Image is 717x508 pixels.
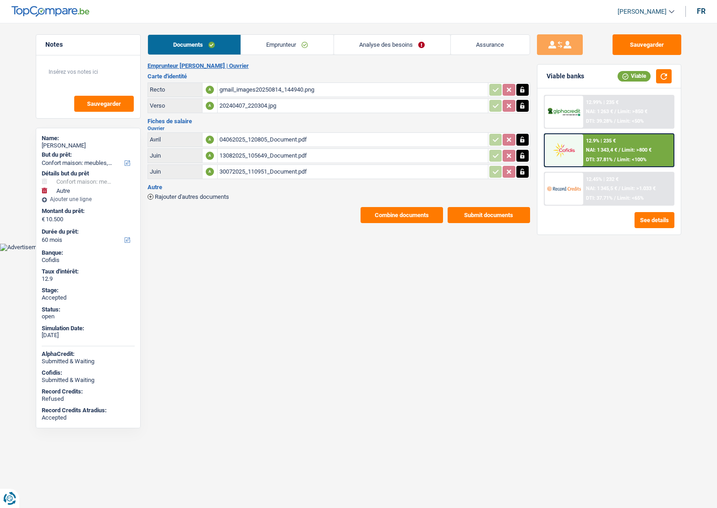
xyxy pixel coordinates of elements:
[150,86,200,93] div: Recto
[219,149,486,163] div: 13082025_105649_Document.pdf
[42,350,135,358] div: AlphaCredit:
[150,152,200,159] div: Juin
[42,142,135,149] div: [PERSON_NAME]
[42,268,135,275] div: Taux d'intérêt:
[42,358,135,365] div: Submitted & Waiting
[451,35,530,55] a: Assurance
[206,102,214,110] div: A
[361,207,443,223] button: Combine documents
[42,208,133,215] label: Montant du prêt:
[586,147,617,153] span: NAI: 1 343,4 €
[148,194,229,200] button: Rajouter d'autres documents
[586,109,613,115] span: NAI: 1 263 €
[206,136,214,144] div: A
[42,249,135,257] div: Banque:
[42,287,135,294] div: Stage:
[586,138,616,144] div: 12.9% | 235 €
[586,118,613,124] span: DTI: 39.28%
[148,118,530,124] h3: Fiches de salaire
[697,7,706,16] div: fr
[206,168,214,176] div: A
[42,414,135,421] div: Accepted
[547,107,581,117] img: AlphaCredit
[42,332,135,339] div: [DATE]
[448,207,530,223] button: Submit documents
[614,195,616,201] span: /
[586,176,618,182] div: 12.45% | 232 €
[42,306,135,313] div: Status:
[148,126,530,131] h2: Ouvrier
[42,151,133,158] label: But du prêt:
[586,157,613,163] span: DTI: 37.81%
[42,377,135,384] div: Submitted & Waiting
[42,388,135,395] div: Record Credits:
[617,195,644,201] span: Limit: <65%
[618,109,647,115] span: Limit: >850 €
[618,8,667,16] span: [PERSON_NAME]
[11,6,89,17] img: TopCompare Logo
[614,157,616,163] span: /
[586,186,617,191] span: NAI: 1 345,5 €
[618,147,620,153] span: /
[614,118,616,124] span: /
[617,118,644,124] span: Limit: <50%
[148,184,530,190] h3: Autre
[206,152,214,160] div: A
[622,186,656,191] span: Limit: >1.033 €
[219,133,486,147] div: 04062025_120805_Document.pdf
[547,180,581,197] img: Record Credits
[42,275,135,283] div: 12.9
[610,4,674,19] a: [PERSON_NAME]
[586,195,613,201] span: DTI: 37.71%
[219,99,486,113] div: 20240407_220304.jpg
[219,83,486,97] div: gmail_images20250814_144940.png
[42,170,135,177] div: Détails but du prêt
[614,109,616,115] span: /
[42,216,45,223] span: €
[150,168,200,175] div: Juin
[219,165,486,179] div: 30072025_110951_Document.pdf
[206,86,214,94] div: A
[622,147,651,153] span: Limit: >800 €
[618,71,651,81] div: Viable
[635,212,674,228] button: See details
[42,325,135,332] div: Simulation Date:
[547,142,581,158] img: Cofidis
[74,96,134,112] button: Sauvegarder
[334,35,450,55] a: Analyse des besoins
[42,294,135,301] div: Accepted
[42,313,135,320] div: open
[613,34,681,55] button: Sauvegarder
[148,62,530,70] h2: Emprunteur [PERSON_NAME] | Ouvrier
[148,73,530,79] h3: Carte d'identité
[586,99,618,105] div: 12.99% | 235 €
[87,101,121,107] span: Sauvegarder
[42,369,135,377] div: Cofidis:
[148,35,241,55] a: Documents
[42,135,135,142] div: Name:
[42,196,135,202] div: Ajouter une ligne
[42,228,133,235] label: Durée du prêt:
[241,35,334,55] a: Emprunteur
[617,157,646,163] span: Limit: <100%
[150,102,200,109] div: Verso
[547,72,584,80] div: Viable banks
[155,194,229,200] span: Rajouter d'autres documents
[618,186,620,191] span: /
[42,257,135,264] div: Cofidis
[150,136,200,143] div: Avril
[45,41,131,49] h5: Notes
[42,395,135,403] div: Refused
[42,407,135,414] div: Record Credits Atradius:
